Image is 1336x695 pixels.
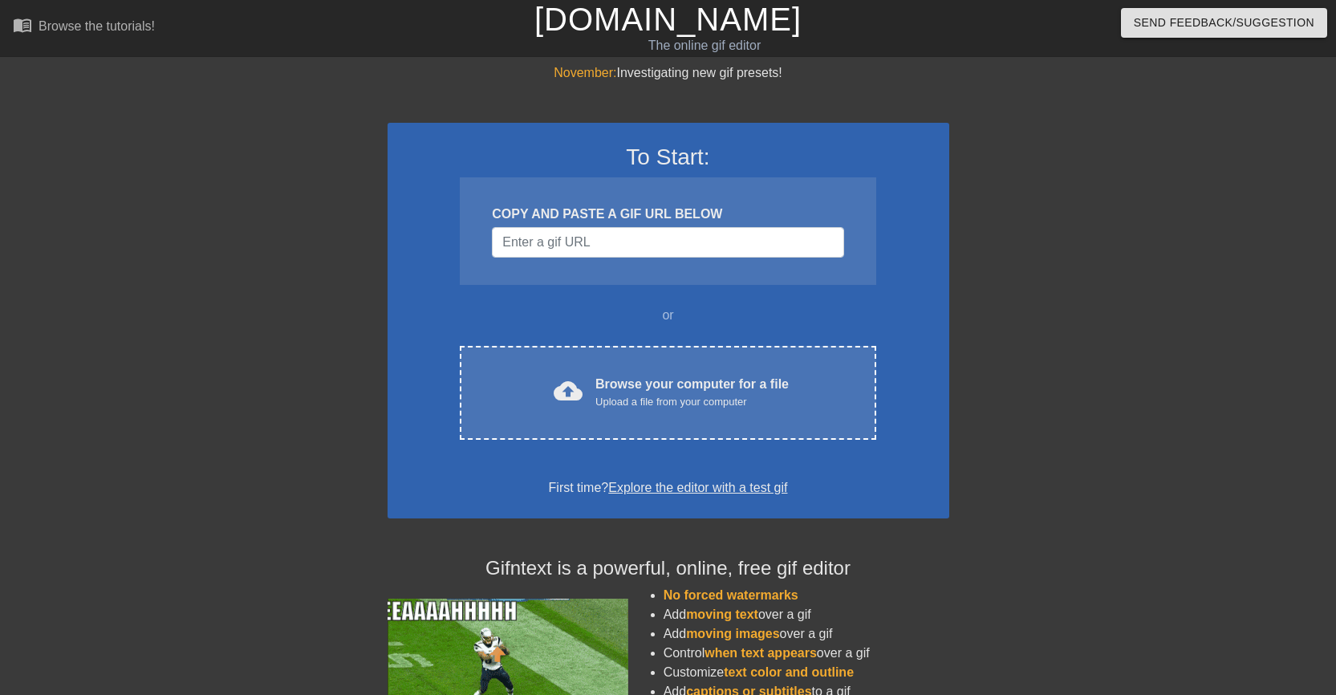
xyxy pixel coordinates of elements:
span: Send Feedback/Suggestion [1134,13,1314,33]
li: Add over a gif [664,605,949,624]
span: text color and outline [724,665,854,679]
div: Upload a file from your computer [595,394,789,410]
a: [DOMAIN_NAME] [534,2,802,37]
span: November: [554,66,616,79]
div: COPY AND PASTE A GIF URL BELOW [492,205,843,224]
div: Browse the tutorials! [39,19,155,33]
span: No forced watermarks [664,588,798,602]
div: The online gif editor [453,36,956,55]
h4: Gifntext is a powerful, online, free gif editor [388,557,949,580]
span: moving text [686,608,758,621]
div: First time? [408,478,928,498]
div: Browse your computer for a file [595,375,789,410]
span: cloud_upload [554,376,583,405]
div: Investigating new gif presets! [388,63,949,83]
a: Explore the editor with a test gif [608,481,787,494]
li: Control over a gif [664,644,949,663]
button: Send Feedback/Suggestion [1121,8,1327,38]
li: Add over a gif [664,624,949,644]
h3: To Start: [408,144,928,171]
li: Customize [664,663,949,682]
input: Username [492,227,843,258]
a: Browse the tutorials! [13,15,155,40]
span: menu_book [13,15,32,35]
span: when text appears [705,646,817,660]
div: or [429,306,908,325]
span: moving images [686,627,779,640]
